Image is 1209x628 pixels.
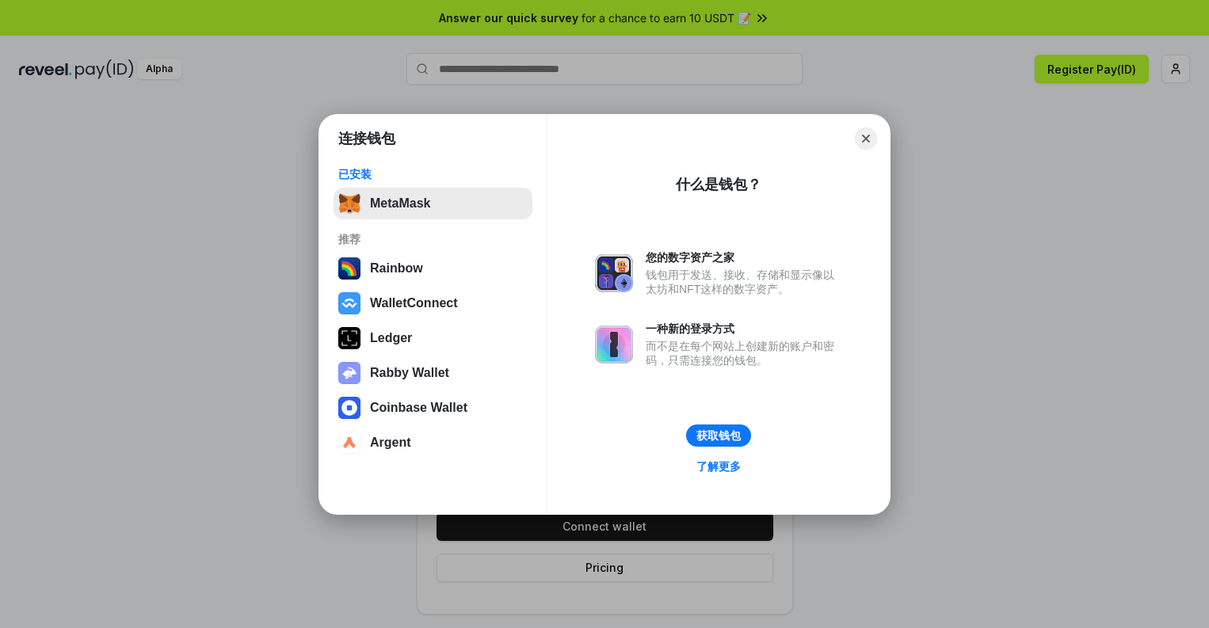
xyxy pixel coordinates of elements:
img: svg+xml,%3Csvg%20width%3D%2228%22%20height%3D%2228%22%20viewBox%3D%220%200%2028%2028%22%20fill%3D... [338,432,360,454]
div: Coinbase Wallet [370,401,467,415]
button: Ledger [334,322,532,354]
img: svg+xml,%3Csvg%20xmlns%3D%22http%3A%2F%2Fwww.w3.org%2F2000%2Fsvg%22%20fill%3D%22none%22%20viewBox... [595,325,633,363]
div: Argent [370,436,411,450]
a: 了解更多 [687,456,750,477]
img: svg+xml,%3Csvg%20width%3D%22120%22%20height%3D%22120%22%20viewBox%3D%220%200%20120%20120%22%20fil... [338,257,360,280]
div: 推荐 [338,232,528,246]
button: Argent [334,427,532,459]
div: 钱包用于发送、接收、存储和显示像以太坊和NFT这样的数字资产。 [646,268,842,296]
button: Coinbase Wallet [334,392,532,424]
img: svg+xml,%3Csvg%20width%3D%2228%22%20height%3D%2228%22%20viewBox%3D%220%200%2028%2028%22%20fill%3D... [338,397,360,419]
button: Rabby Wallet [334,357,532,389]
button: MetaMask [334,188,532,219]
div: 了解更多 [696,459,741,474]
button: Close [855,128,877,150]
img: svg+xml,%3Csvg%20xmlns%3D%22http%3A%2F%2Fwww.w3.org%2F2000%2Fsvg%22%20width%3D%2228%22%20height%3... [338,327,360,349]
div: MetaMask [370,196,430,211]
div: 而不是在每个网站上创建新的账户和密码，只需连接您的钱包。 [646,339,842,367]
div: Rabby Wallet [370,366,449,380]
button: 获取钱包 [686,424,751,447]
img: svg+xml,%3Csvg%20fill%3D%22none%22%20height%3D%2233%22%20viewBox%3D%220%200%2035%2033%22%20width%... [338,192,360,215]
div: 什么是钱包？ [676,175,761,194]
img: svg+xml,%3Csvg%20xmlns%3D%22http%3A%2F%2Fwww.w3.org%2F2000%2Fsvg%22%20fill%3D%22none%22%20viewBox... [595,254,633,292]
h1: 连接钱包 [338,129,395,148]
img: svg+xml,%3Csvg%20xmlns%3D%22http%3A%2F%2Fwww.w3.org%2F2000%2Fsvg%22%20fill%3D%22none%22%20viewBox... [338,362,360,384]
div: 您的数字资产之家 [646,250,842,265]
div: 一种新的登录方式 [646,322,842,336]
div: WalletConnect [370,296,458,310]
div: Ledger [370,331,412,345]
button: WalletConnect [334,287,532,319]
div: 获取钱包 [696,428,741,443]
img: svg+xml,%3Csvg%20width%3D%2228%22%20height%3D%2228%22%20viewBox%3D%220%200%2028%2028%22%20fill%3D... [338,292,360,314]
div: 已安装 [338,167,528,181]
div: Rainbow [370,261,423,276]
button: Rainbow [334,253,532,284]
